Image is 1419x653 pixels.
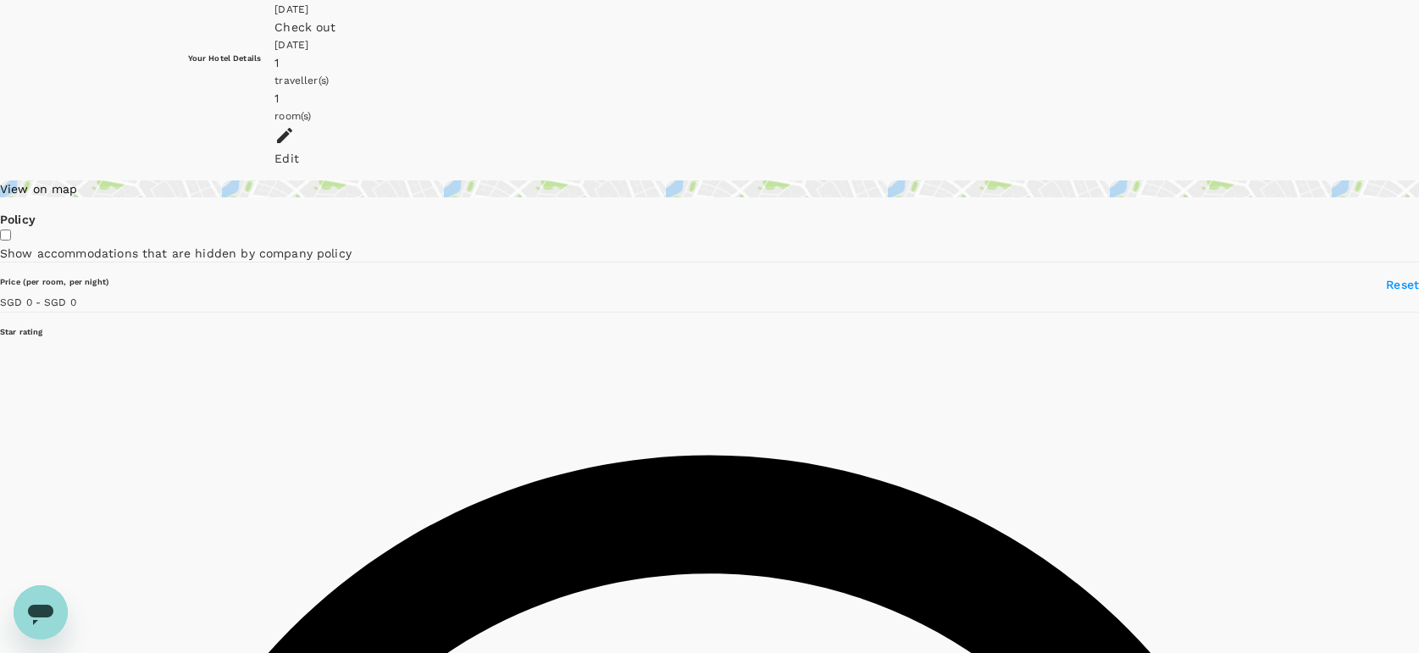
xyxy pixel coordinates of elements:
div: Check out [274,19,1231,36]
span: [DATE] [274,39,308,51]
span: [DATE] [274,3,308,15]
span: traveller(s) [274,75,329,86]
iframe: Button to launch messaging window [14,585,68,639]
div: Edit [274,150,1231,167]
div: 1 [274,54,1231,71]
div: 1 [274,90,1231,107]
span: room(s) [274,110,311,122]
span: Reset [1386,278,1419,291]
h6: Your Hotel Details [188,53,262,64]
